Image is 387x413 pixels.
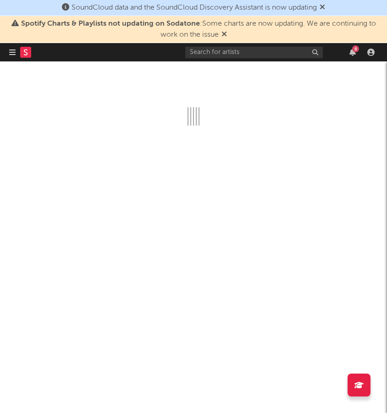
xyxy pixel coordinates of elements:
[21,20,376,39] span: : Some charts are now updating. We are continuing to work on the issue
[185,47,323,58] input: Search for artists
[72,4,317,11] span: SoundCloud data and the SoundCloud Discovery Assistant is now updating
[320,4,325,11] span: Dismiss
[349,49,356,56] button: 6
[221,31,227,39] span: Dismiss
[352,45,359,52] div: 6
[21,20,200,28] span: Spotify Charts & Playlists not updating on Sodatone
